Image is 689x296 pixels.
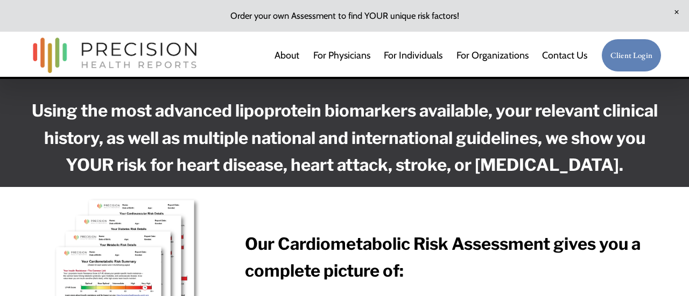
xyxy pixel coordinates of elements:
a: folder dropdown [456,45,529,66]
strong: Using the most advanced lipoprotein biomarkers available, your relevant clinical history, as well... [32,100,661,175]
a: For Physicians [313,45,370,66]
img: Precision Health Reports [27,33,202,78]
a: Client Login [601,39,662,73]
a: Contact Us [542,45,587,66]
a: About [275,45,299,66]
strong: Our Cardiometabolic Risk Assessment gives you a complete picture of: [245,234,644,281]
span: For Organizations [456,46,529,65]
a: For Individuals [384,45,442,66]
